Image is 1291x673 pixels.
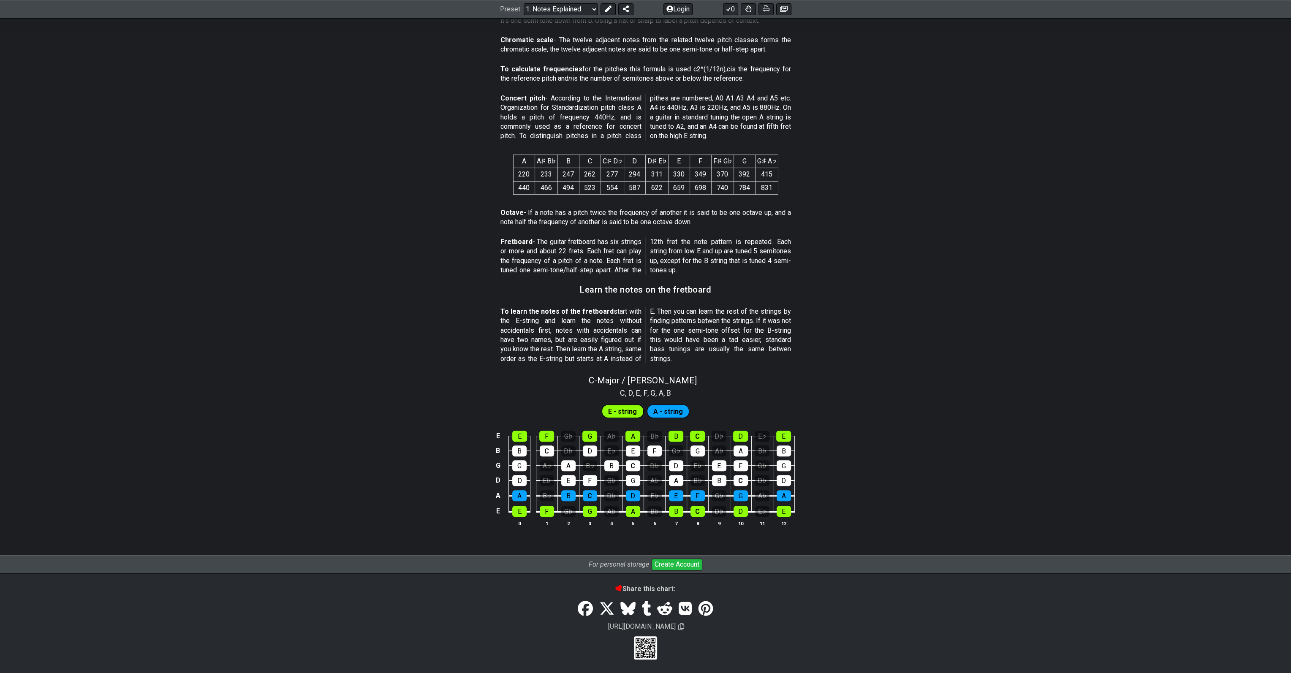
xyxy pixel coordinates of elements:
div: D [669,460,683,471]
div: D [583,445,597,456]
div: B [561,490,576,501]
span: , [640,387,644,399]
p: - According to the International Organization for Standardization pitch class A holds a pitch of ... [500,94,791,141]
div: G [690,445,705,456]
select: Preset [524,3,598,15]
p: - If a note has a pitch twice the frequency of another it is said to be one octave up, and a note... [500,208,791,227]
div: D♭ [712,506,726,517]
strong: To learn the notes of the fretboard [500,307,614,315]
h3: Learn the notes on the fretboard [580,285,711,294]
th: G [734,155,755,168]
span: Copy url to clipboard [678,623,684,631]
td: D [493,473,503,488]
div: G♭ [561,506,576,517]
div: E [776,431,791,442]
th: 0 [509,519,530,528]
td: 277 [601,168,624,181]
th: 6 [644,519,665,528]
div: E♭ [755,506,769,517]
div: B [669,506,683,517]
td: 392 [734,168,755,181]
span: , [655,387,659,399]
td: 294 [624,168,645,181]
a: Tweet [596,597,617,621]
div: B [669,431,683,442]
div: A♭ [604,431,619,442]
div: E [669,490,683,501]
strong: Fretboard [500,238,533,246]
span: B [666,387,671,399]
a: Pinterest [695,597,716,621]
div: C [540,445,554,456]
span: , [663,387,667,399]
em: c [727,65,730,73]
strong: To calculate frequencies [500,65,582,73]
span: C [620,387,625,399]
button: Toggle Dexterity for all fretkits [741,3,756,15]
div: A [777,490,791,501]
th: 5 [622,519,644,528]
td: B [493,443,503,458]
div: C [734,475,748,486]
div: F [647,445,662,456]
span: A [659,387,663,399]
th: 3 [579,519,601,528]
div: G♭ [561,431,576,442]
div: E [712,460,726,471]
span: D [628,387,633,399]
div: E [561,475,576,486]
div: D♭ [561,445,576,456]
div: B♭ [690,475,705,486]
div: C [626,460,640,471]
div: B♭ [540,490,554,501]
span: First enable full edit mode to edit [653,405,683,418]
div: E [626,445,640,456]
th: A [513,155,535,168]
span: F [644,387,647,399]
td: 587 [624,181,645,194]
div: D♭ [604,490,619,501]
button: Create image [776,3,791,15]
span: , [625,387,628,399]
td: 698 [690,181,711,194]
div: D♭ [755,475,769,486]
div: B♭ [647,506,662,517]
button: Edit Preset [601,3,616,15]
p: start with the E-string and learn the notes without accidentals first, notes with accidentals can... [500,307,791,364]
td: 247 [557,168,579,181]
a: Bluesky [617,597,639,621]
td: 466 [535,181,557,194]
td: 311 [645,168,668,181]
div: A♭ [540,460,554,471]
div: C [690,506,705,517]
div: F [583,475,597,486]
button: Print [758,3,774,15]
div: B [712,475,726,486]
div: D [734,506,748,517]
i: For personal storage [589,560,649,568]
td: 622 [645,181,668,194]
td: 740 [711,181,734,194]
td: E [493,503,503,519]
td: 784 [734,181,755,194]
th: C [579,155,601,168]
div: B♭ [647,431,662,442]
th: 7 [665,519,687,528]
div: E♭ [604,445,619,456]
td: 440 [513,181,535,194]
div: A [561,460,576,471]
th: E [668,155,690,168]
td: 554 [601,181,624,194]
div: A♭ [755,490,769,501]
div: F [539,431,554,442]
div: E [512,506,527,517]
td: 523 [579,181,601,194]
span: E [636,387,640,399]
div: A♭ [604,506,619,517]
a: Share on Facebook [575,597,596,621]
div: A♭ [712,445,726,456]
div: G♭ [604,475,619,486]
th: 4 [601,519,622,528]
button: Login [663,3,693,15]
td: 659 [668,181,690,194]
